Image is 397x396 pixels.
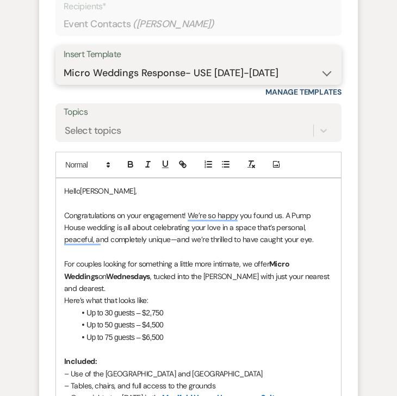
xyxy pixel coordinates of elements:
[75,319,333,331] li: Up to 50 guests – $4,500
[133,17,214,32] span: ( [PERSON_NAME] )
[64,47,333,63] div: Insert Template
[80,186,137,196] span: [PERSON_NAME],
[64,185,333,197] p: Hello
[64,356,97,366] strong: Included:
[64,368,333,380] p: – Use of the [GEOGRAPHIC_DATA] and [GEOGRAPHIC_DATA]
[64,104,333,120] label: Topics
[64,258,333,294] p: For couples looking for something a little more intimate, we offer on , tucked into the [PERSON_N...
[64,259,291,281] strong: Micro Weddings
[75,307,333,319] li: Up to 30 guests – $2,750
[64,209,333,246] p: Congratulations on your engagement! We’re so happy you found us. A Pump House wedding is all abou...
[64,14,333,35] div: Event Contacts
[65,123,121,138] div: Select topics
[75,331,333,343] li: Up to 75 guests – $6,500
[64,380,333,392] p: – Tables, chairs, and full access to the grounds
[265,87,342,97] a: Manage Templates
[106,271,150,281] strong: Wednesdays
[64,294,333,306] p: Here’s what that looks like:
